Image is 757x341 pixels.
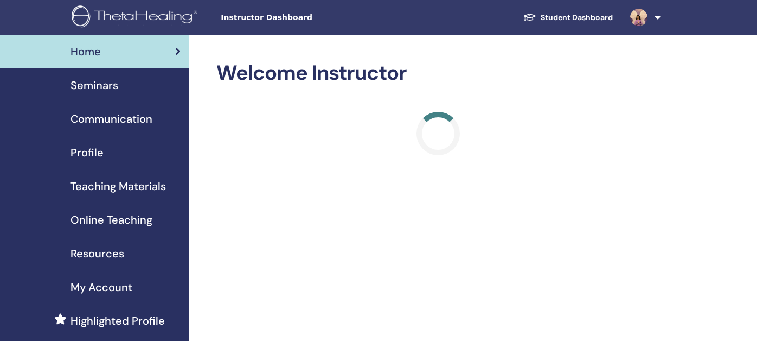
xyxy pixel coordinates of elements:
span: Online Teaching [70,212,152,228]
h2: Welcome Instructor [216,61,659,86]
span: Instructor Dashboard [221,12,383,23]
img: logo.png [72,5,201,30]
img: default.jpg [630,9,647,26]
span: Profile [70,144,104,161]
span: Home [70,43,101,60]
span: Seminars [70,77,118,93]
span: Teaching Materials [70,178,166,194]
span: Communication [70,111,152,127]
span: Highlighted Profile [70,313,165,329]
span: Resources [70,245,124,262]
img: graduation-cap-white.svg [523,12,536,22]
a: Student Dashboard [515,8,621,28]
span: My Account [70,279,132,295]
